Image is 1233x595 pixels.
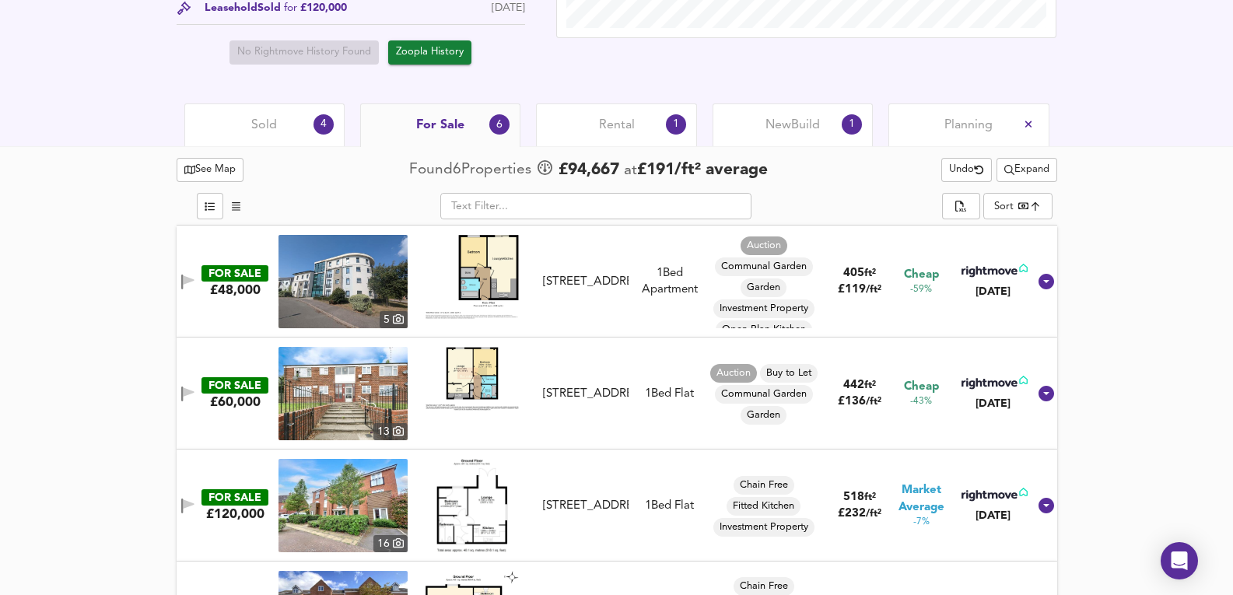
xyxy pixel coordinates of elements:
div: Cadet Close, Coventry, CV3 1PR [537,498,635,514]
span: £ 136 [838,396,881,408]
span: Market Average [888,482,954,516]
span: £ 94,667 [559,159,619,182]
div: Garden [741,278,786,297]
span: / ft² [866,509,881,519]
span: / ft² [866,397,881,407]
div: Flat 21, Breton Court, 2 Paladine Way, Stoke, Coventry, West Midlands CV3 1NF [537,274,635,290]
div: FOR SALE£60,000 property thumbnail 13 Floorplan[STREET_ADDRESS]1Bed FlatAuctionBuy to LetCommunal... [177,338,1057,450]
div: The Coppice, Coventry, West Midlands, CV3 1EL [537,386,635,402]
span: For Sale [416,117,464,134]
img: property thumbnail [278,347,408,440]
button: See Map [177,158,244,182]
div: 1 Bed Apartment [635,265,705,299]
img: property thumbnail [278,235,408,328]
span: 442 [843,380,864,391]
button: Zoopla History [388,40,471,65]
span: £ 119 [838,284,881,296]
span: Chain Free [734,579,794,593]
span: / ft² [866,285,881,295]
div: £48,000 [210,282,261,299]
div: [STREET_ADDRESS] [543,498,629,514]
div: Found 6 Propert ies [409,159,535,180]
span: ft² [864,492,876,502]
div: 13 [373,423,408,440]
div: 16 [373,535,408,552]
span: £ 191 / ft² average [637,162,768,178]
div: Communal Garden [715,257,813,276]
div: 1 Bed Flat [645,498,694,514]
div: 6 [489,114,510,135]
div: Sort [983,193,1053,219]
div: Garden [741,406,786,425]
svg: Show Details [1037,272,1056,291]
a: property thumbnail 5 [278,235,408,328]
span: Fitted Kitchen [727,499,800,513]
img: Floorplan [436,459,508,552]
svg: Show Details [1037,384,1056,403]
span: ft² [864,380,876,390]
img: Floorplan [426,235,519,319]
div: [STREET_ADDRESS] [543,386,629,402]
span: Planning [944,117,993,134]
span: Investment Property [713,520,814,534]
span: Undo [949,161,984,179]
span: New Build [765,117,820,134]
div: [DATE] [958,284,1028,299]
div: split button [997,158,1057,182]
div: Auction [710,364,757,383]
span: Garden [741,408,786,422]
img: Floorplan [426,347,519,410]
svg: Show Details [1037,496,1056,515]
div: Open Plan Kitchen [716,320,812,339]
span: Communal Garden [715,387,813,401]
span: Garden [741,281,786,295]
span: Buy to Let [760,366,818,380]
div: 4 [314,114,334,135]
span: 518 [843,492,864,503]
div: 5 [380,311,408,328]
div: Chain Free [734,476,794,495]
span: 405 [843,268,864,279]
span: Sold [251,117,277,134]
div: [DATE] [958,396,1028,411]
span: Cheap [904,379,939,395]
div: Sort [994,199,1014,214]
span: Zoopla History [396,44,464,61]
span: for [284,2,297,13]
a: property thumbnail 16 [278,459,408,552]
span: Chain Free [734,478,794,492]
span: £ 232 [838,508,881,520]
div: 1 [842,114,862,135]
span: Expand [1004,161,1049,179]
img: property thumbnail [278,459,408,552]
div: split button [942,193,979,219]
div: Open Intercom Messenger [1161,542,1198,579]
span: Investment Property [713,302,814,316]
span: Cheap [904,267,939,283]
span: -59% [910,283,932,296]
input: Text Filter... [440,193,751,219]
div: FOR SALE£120,000 property thumbnail 16 Floorplan[STREET_ADDRESS]1Bed FlatChain FreeFitted Kitchen... [177,450,1057,562]
div: FOR SALE [201,377,268,394]
a: property thumbnail 13 [278,347,408,440]
span: Auction [741,239,787,253]
span: Rental [599,117,635,134]
div: Investment Property [713,299,814,318]
span: ft² [864,268,876,278]
button: Undo [941,158,992,182]
div: [DATE] [958,508,1028,523]
div: Investment Property [713,518,814,537]
span: Open Plan Kitchen [716,323,812,337]
div: FOR SALE [201,265,268,282]
button: Expand [997,158,1057,182]
span: -7% [913,516,930,529]
span: See Map [184,161,236,179]
div: 1 Bed Flat [645,386,694,402]
div: FOR SALE£48,000 property thumbnail 5 Floorplan[STREET_ADDRESS]1Bed ApartmentAuctionCommunal Garde... [177,226,1057,338]
span: Auction [710,366,757,380]
div: Fitted Kitchen [727,497,800,516]
span: at [624,163,637,178]
div: £120,000 [206,506,264,523]
span: Communal Garden [715,260,813,274]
